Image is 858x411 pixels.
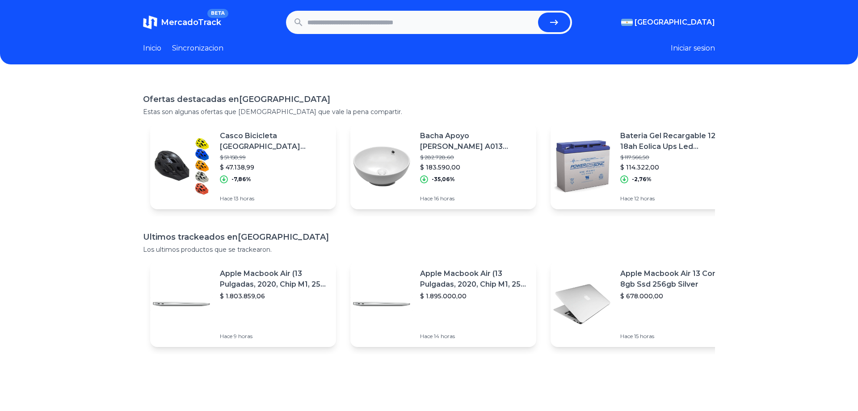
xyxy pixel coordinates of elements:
p: Apple Macbook Air (13 Pulgadas, 2020, Chip M1, 256 Gb De Ssd, 8 Gb De Ram) - Plata [220,268,329,290]
img: Featured image [350,135,413,198]
span: BETA [207,9,228,18]
a: Featured imageCasco Bicicleta [GEOGRAPHIC_DATA] [GEOGRAPHIC_DATA] 3 + Luz Trasera M$ 51.158,99$ 4... [150,123,336,209]
img: Argentina [621,19,633,26]
p: Casco Bicicleta [GEOGRAPHIC_DATA] [GEOGRAPHIC_DATA] 3 + Luz Trasera M [220,131,329,152]
a: Featured imageApple Macbook Air (13 Pulgadas, 2020, Chip M1, 256 Gb De Ssd, 8 Gb De Ram) - Plata$... [150,261,336,347]
p: Estas son algunas ofertas que [DEMOGRAPHIC_DATA] que vale la pena compartir. [143,107,715,116]
img: Featured image [350,273,413,335]
p: $ 678.000,00 [620,292,729,301]
a: MercadoTrackBETA [143,15,221,30]
a: Featured imageApple Macbook Air 13 Core I5 8gb Ssd 256gb Silver$ 678.000,00Hace 15 horas [551,261,736,347]
p: -35,06% [432,176,455,183]
img: Featured image [150,273,213,335]
img: Featured image [551,273,613,335]
p: Hace 13 horas [220,195,329,202]
a: Featured imageBacha Apoyo [PERSON_NAME] A013 Redonda 42cm Diámetro Porcelana Acabado Esmaltado Co... [350,123,536,209]
p: Bateria Gel Recargable 12v 18ah Eolica Ups Led Powersonic [620,131,729,152]
img: Featured image [150,135,213,198]
button: Iniciar sesion [671,43,715,54]
p: -7,86% [231,176,251,183]
h1: Ofertas destacadas en [GEOGRAPHIC_DATA] [143,93,715,106]
h1: Ultimos trackeados en [GEOGRAPHIC_DATA] [143,231,715,243]
a: Featured imageApple Macbook Air (13 Pulgadas, 2020, Chip M1, 256 Gb De Ssd, 8 Gb De Ram) - Plata$... [350,261,536,347]
p: $ 183.590,00 [420,163,529,172]
p: Hace 15 horas [620,333,729,340]
p: Hace 16 horas [420,195,529,202]
p: Bacha Apoyo [PERSON_NAME] A013 Redonda 42cm Diámetro Porcelana Acabado Esmaltado Color Blanco [420,131,529,152]
a: Featured imageBateria Gel Recargable 12v 18ah Eolica Ups Led Powersonic$ 117.566,50$ 114.322,00-2... [551,123,736,209]
p: $ 114.322,00 [620,163,729,172]
p: Apple Macbook Air 13 Core I5 8gb Ssd 256gb Silver [620,268,729,290]
button: [GEOGRAPHIC_DATA] [621,17,715,28]
p: $ 282.728,60 [420,154,529,161]
p: Hace 12 horas [620,195,729,202]
p: $ 51.158,99 [220,154,329,161]
img: MercadoTrack [143,15,157,30]
p: $ 47.138,99 [220,163,329,172]
span: [GEOGRAPHIC_DATA] [635,17,715,28]
p: Hace 9 horas [220,333,329,340]
a: Sincronizacion [172,43,223,54]
p: Los ultimos productos que se trackearon. [143,245,715,254]
span: MercadoTrack [161,17,221,27]
p: Apple Macbook Air (13 Pulgadas, 2020, Chip M1, 256 Gb De Ssd, 8 Gb De Ram) - Plata [420,268,529,290]
a: Inicio [143,43,161,54]
p: Hace 14 horas [420,333,529,340]
p: $ 1.803.859,06 [220,292,329,301]
p: $ 1.895.000,00 [420,292,529,301]
p: $ 117.566,50 [620,154,729,161]
img: Featured image [551,135,613,198]
p: -2,76% [632,176,652,183]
